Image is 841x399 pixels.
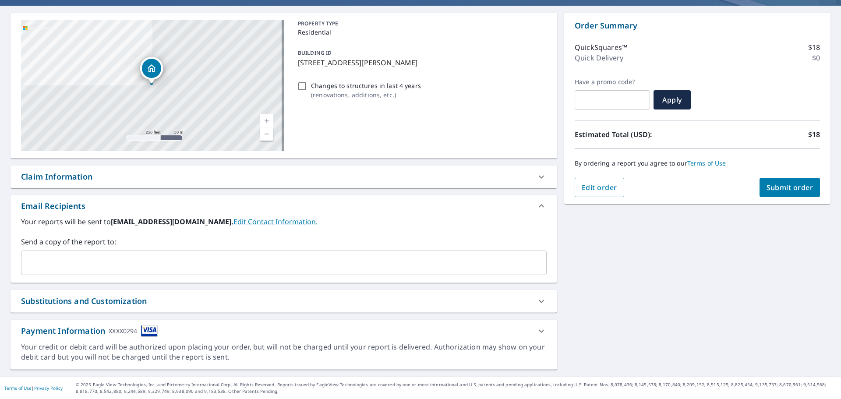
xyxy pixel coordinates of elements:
p: Estimated Total (USD): [575,129,697,140]
div: Payment Information [21,325,158,337]
label: Have a promo code? [575,78,650,86]
p: QuickSquares™ [575,42,627,53]
span: Submit order [767,183,813,192]
p: PROPERTY TYPE [298,20,543,28]
p: © 2025 Eagle View Technologies, Inc. and Pictometry International Corp. All Rights Reserved. Repo... [76,381,837,395]
p: ( renovations, additions, etc. ) [311,90,421,99]
a: Privacy Policy [34,385,63,391]
a: Current Level 17, Zoom Out [260,127,273,141]
a: Terms of Use [4,385,32,391]
div: Claim Information [11,166,557,188]
span: Edit order [582,183,617,192]
p: By ordering a report you agree to our [575,159,820,167]
div: Your credit or debit card will be authorized upon placing your order, but will not be charged unt... [21,342,547,362]
div: Email Recipients [21,200,85,212]
a: Current Level 17, Zoom In [260,114,273,127]
p: Residential [298,28,543,37]
p: | [4,385,63,391]
p: $18 [808,42,820,53]
p: [STREET_ADDRESS][PERSON_NAME] [298,57,543,68]
div: Claim Information [21,171,92,183]
span: Apply [661,95,684,105]
label: Your reports will be sent to [21,216,547,227]
b: [EMAIL_ADDRESS][DOMAIN_NAME]. [111,217,233,226]
button: Submit order [760,178,820,197]
div: XXXX0294 [109,325,137,337]
p: $18 [808,129,820,140]
button: Edit order [575,178,624,197]
div: Payment InformationXXXX0294cardImage [11,320,557,342]
div: Substitutions and Customization [21,295,147,307]
p: Changes to structures in last 4 years [311,81,421,90]
p: BUILDING ID [298,49,332,56]
p: Order Summary [575,20,820,32]
div: Dropped pin, building 1, Residential property, 541 Baily Dr Birmingham, AL 35215 [140,57,163,84]
div: Email Recipients [11,195,557,216]
button: Apply [654,90,691,109]
p: $0 [812,53,820,63]
div: Substitutions and Customization [11,290,557,312]
a: EditContactInfo [233,217,318,226]
a: Terms of Use [687,159,726,167]
p: Quick Delivery [575,53,623,63]
img: cardImage [141,325,158,337]
label: Send a copy of the report to: [21,237,547,247]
